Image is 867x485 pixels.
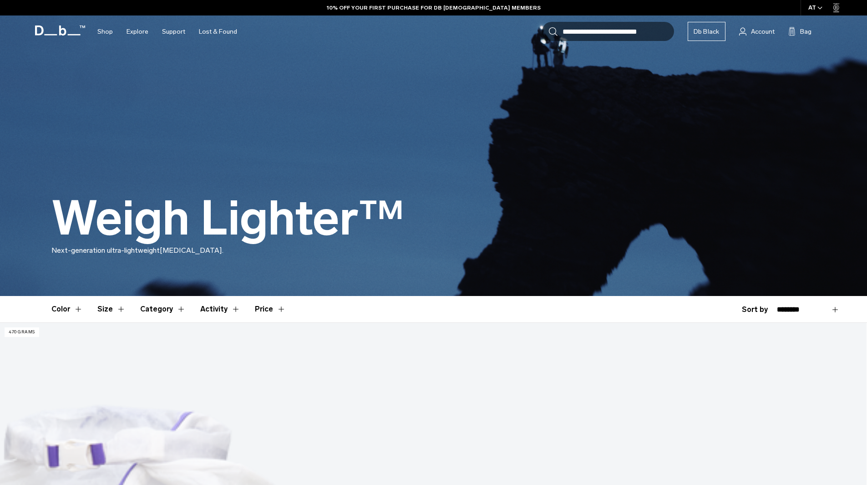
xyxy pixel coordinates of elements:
[739,26,775,37] a: Account
[51,296,83,322] button: Toggle Filter
[97,296,126,322] button: Toggle Filter
[800,27,811,36] span: Bag
[751,27,775,36] span: Account
[97,15,113,48] a: Shop
[51,192,404,245] h1: Weigh Lighter™
[199,15,237,48] a: Lost & Found
[200,296,240,322] button: Toggle Filter
[140,296,186,322] button: Toggle Filter
[160,246,223,255] span: [MEDICAL_DATA].
[688,22,725,41] a: Db Black
[5,327,39,337] p: 470 grams
[51,246,160,255] span: Next-generation ultra-lightweight
[162,15,185,48] a: Support
[127,15,148,48] a: Explore
[255,296,286,322] button: Toggle Price
[91,15,244,48] nav: Main Navigation
[788,26,811,37] button: Bag
[327,4,541,12] a: 10% OFF YOUR FIRST PURCHASE FOR DB [DEMOGRAPHIC_DATA] MEMBERS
